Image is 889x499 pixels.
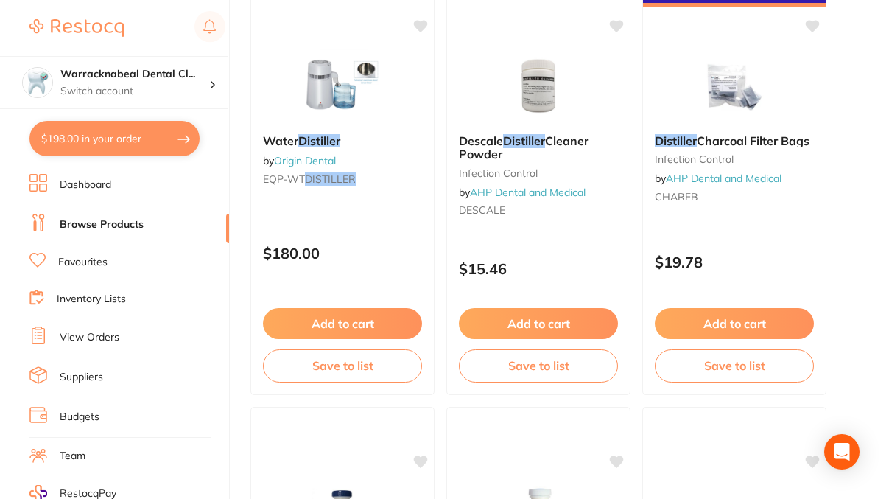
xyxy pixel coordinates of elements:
[29,19,124,37] img: Restocq Logo
[57,292,126,307] a: Inventory Lists
[666,172,781,185] a: AHP Dental and Medical
[60,330,119,345] a: View Orders
[459,260,618,277] p: $15.46
[686,49,782,122] img: Distiller Charcoal Filter Bags
[29,121,200,156] button: $198.00 in your order
[459,133,588,161] span: Cleaner Powder
[655,254,814,271] p: $19.78
[503,133,545,148] em: Distiller
[491,49,586,122] img: Descale Distiller Cleaner Powder
[60,449,85,464] a: Team
[60,178,111,192] a: Dashboard
[655,308,814,339] button: Add to cart
[655,153,814,165] small: infection control
[697,133,809,148] span: Charcoal Filter Bags
[459,133,503,148] span: Descale
[263,133,298,148] span: Water
[655,172,781,185] span: by
[263,134,422,147] b: Water Distiller
[459,203,505,217] span: DESCALE
[459,167,618,179] small: infection control
[655,133,697,148] em: Distiller
[655,349,814,382] button: Save to list
[23,68,52,97] img: Warracknabeal Dental Clinic
[459,349,618,382] button: Save to list
[60,410,99,425] a: Budgets
[459,134,618,161] b: Descale Distiller Cleaner Powder
[60,217,144,232] a: Browse Products
[263,172,305,186] span: EQP-WT
[824,434,860,470] div: Open Intercom Messenger
[655,190,698,203] span: CHARFB
[60,84,209,99] p: Switch account
[305,172,356,186] em: DISTILLER
[459,186,586,199] span: by
[29,11,124,45] a: Restocq Logo
[263,349,422,382] button: Save to list
[274,154,336,167] a: Origin Dental
[60,67,209,82] h4: Warracknabeal Dental Clinic
[60,370,103,385] a: Suppliers
[263,245,422,262] p: $180.00
[459,308,618,339] button: Add to cart
[295,49,390,122] img: Water Distiller
[298,133,340,148] em: Distiller
[58,255,108,270] a: Favourites
[655,134,814,147] b: Distiller Charcoal Filter Bags
[263,308,422,339] button: Add to cart
[470,186,586,199] a: AHP Dental and Medical
[263,154,336,167] span: by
